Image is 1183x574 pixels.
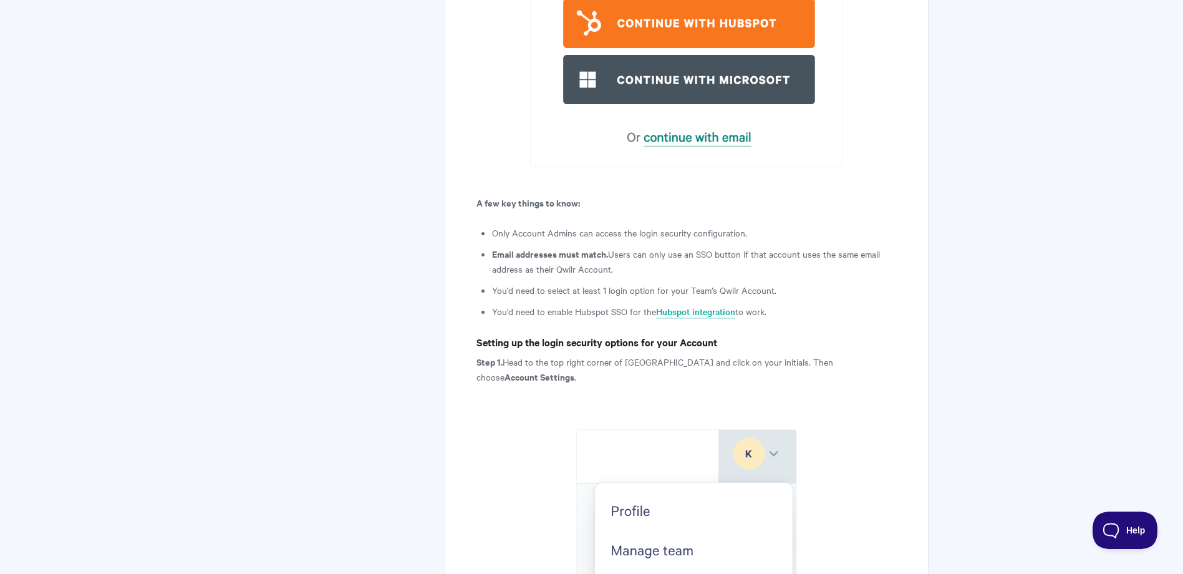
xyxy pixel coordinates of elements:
[476,355,503,368] strong: Step 1.
[492,247,608,260] strong: Email addresses must match.
[492,246,896,276] li: Users can only use an SSO button if that account uses the same email address as their Qwilr Account.
[476,196,580,209] strong: A few key things to know:
[505,370,574,383] strong: Account Settings
[656,305,735,319] a: Hubspot integration
[476,354,896,384] p: Head to the top right corner of [GEOGRAPHIC_DATA] and click on your initials. Then choose .
[492,225,896,240] li: Only Account Admins can access the login security configuration.
[492,304,896,319] li: You'd need to enable Hubspot SSO for the to work.
[492,283,896,298] li: You’d need to select at least 1 login option for your Team’s Qwilr Account.
[1093,512,1158,549] iframe: Toggle Customer Support
[476,334,896,350] h4: Setting up the login security options for your Account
